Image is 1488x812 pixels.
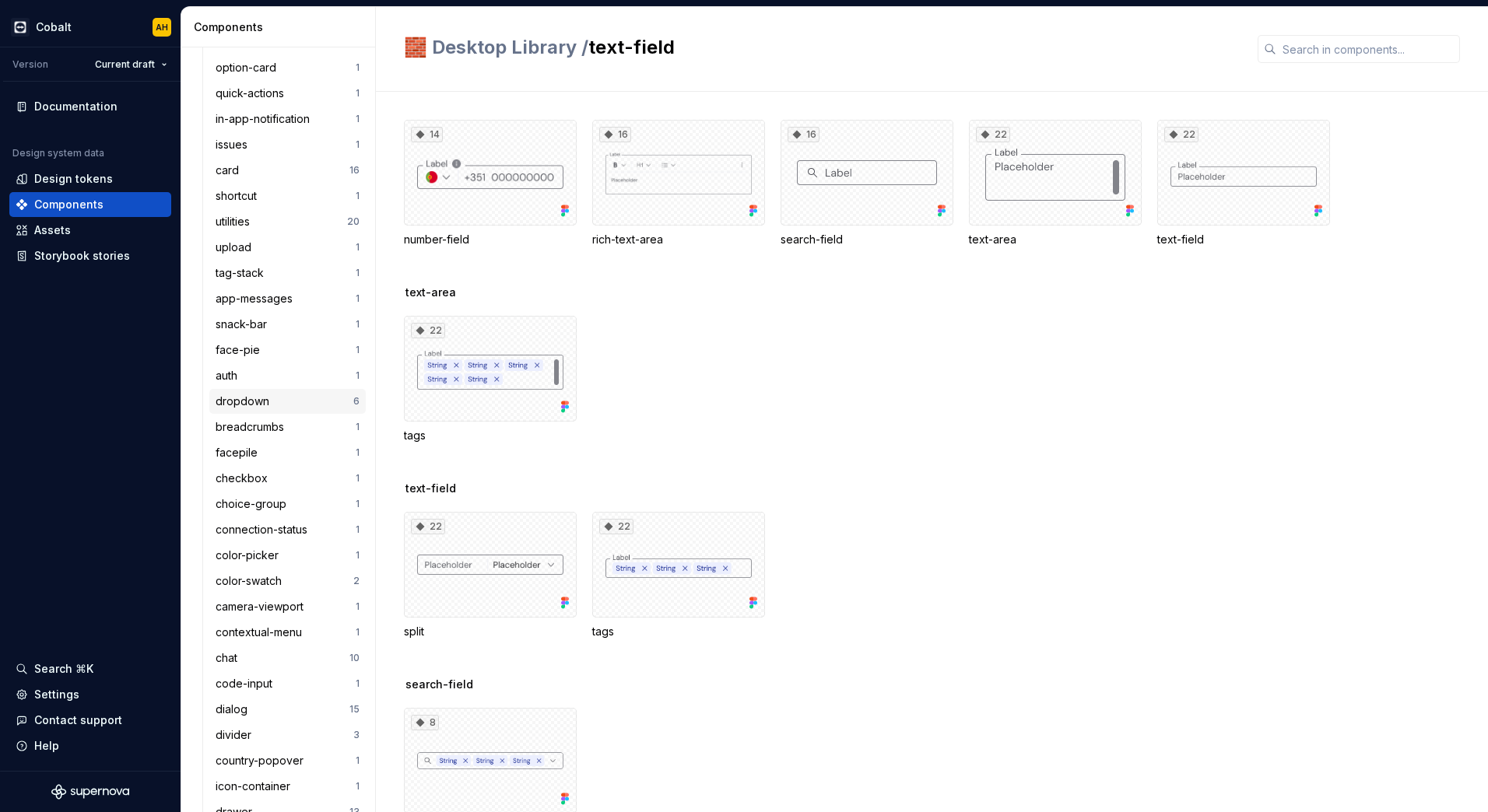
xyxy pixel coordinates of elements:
[209,55,366,80] a: option-card1
[356,472,360,485] div: 1
[9,708,171,733] button: Contact support
[209,184,366,208] a: shortcut1
[356,549,360,562] div: 1
[209,543,366,568] a: color-picker1
[216,702,254,717] div: dialog
[1164,127,1198,142] div: 22
[216,548,285,563] div: color-picker
[347,215,360,228] div: 20
[216,779,297,794] div: icon-container
[11,18,30,37] img: e3886e02-c8c5-455d-9336-29756fd03ba2.png
[404,120,577,247] div: 14number-field
[209,158,366,183] a: card16
[788,127,819,142] div: 16
[209,697,366,722] a: dialog15
[216,368,244,383] div: auth
[34,99,118,114] div: Documentation
[209,748,366,773] a: country-popover1
[88,54,174,75] button: Current draft
[9,733,171,758] button: Help
[216,727,258,743] div: divider
[353,729,360,741] div: 3
[404,624,577,639] div: split
[969,120,1142,247] div: 22text-area
[216,265,270,281] div: tag-stack
[356,677,360,690] div: 1
[353,575,360,587] div: 2
[51,784,129,800] a: Supernova Logo
[9,682,171,707] a: Settings
[216,86,290,101] div: quick-actions
[216,445,264,460] div: facepile
[404,428,577,443] div: tags
[405,481,456,496] span: text-field
[356,369,360,382] div: 1
[216,342,266,358] div: face-pie
[216,163,245,178] div: card
[34,171,113,187] div: Design tokens
[209,81,366,106] a: quick-actions1
[209,389,366,414] a: dropdown6
[216,394,275,409] div: dropdown
[404,35,1239,60] h2: text-field
[356,523,360,536] div: 1
[349,164,360,177] div: 16
[356,421,360,433] div: 1
[9,192,171,217] a: Components
[404,232,577,247] div: number-field
[209,774,366,799] a: icon-container1
[356,780,360,793] div: 1
[194,19,369,35] div: Components
[216,496,293,512] div: choice-group
[209,646,366,670] a: chat10
[592,512,765,639] div: 22tags
[356,87,360,100] div: 1
[356,498,360,510] div: 1
[209,338,366,362] a: face-pie1
[592,624,765,639] div: tags
[976,127,1010,142] div: 22
[209,261,366,285] a: tag-stack1
[404,36,588,58] span: 🧱 Desktop Library /
[12,58,48,71] div: Version
[356,267,360,279] div: 1
[209,723,366,747] a: divider3
[356,600,360,613] div: 1
[209,440,366,465] a: facepile1
[411,715,439,730] div: 8
[592,120,765,247] div: 16rich-text-area
[34,687,79,702] div: Settings
[356,754,360,767] div: 1
[404,316,577,443] div: 22tags
[599,519,633,534] div: 22
[1276,35,1460,63] input: Search in components...
[34,738,59,754] div: Help
[216,419,290,435] div: breadcrumbs
[781,120,953,247] div: 16search-field
[209,415,366,439] a: breadcrumbs1
[209,107,366,131] a: in-app-notification1
[216,137,254,152] div: issues
[34,661,93,677] div: Search ⌘K
[1157,232,1330,247] div: text-field
[209,132,366,157] a: issues1
[34,248,130,264] div: Storybook stories
[592,232,765,247] div: rich-text-area
[356,626,360,639] div: 1
[356,292,360,305] div: 1
[216,291,299,306] div: app-messages
[216,753,310,768] div: country-popover
[216,625,308,640] div: contextual-menu
[349,652,360,664] div: 10
[3,10,177,44] button: CobaltAH
[404,512,577,639] div: 22split
[411,323,445,338] div: 22
[209,594,366,619] a: camera-viewport1
[9,94,171,119] a: Documentation
[209,363,366,388] a: auth1
[209,209,366,234] a: utilities20
[216,522,314,537] div: connection-status
[216,573,288,589] div: color-swatch
[356,113,360,125] div: 1
[216,111,316,127] div: in-app-notification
